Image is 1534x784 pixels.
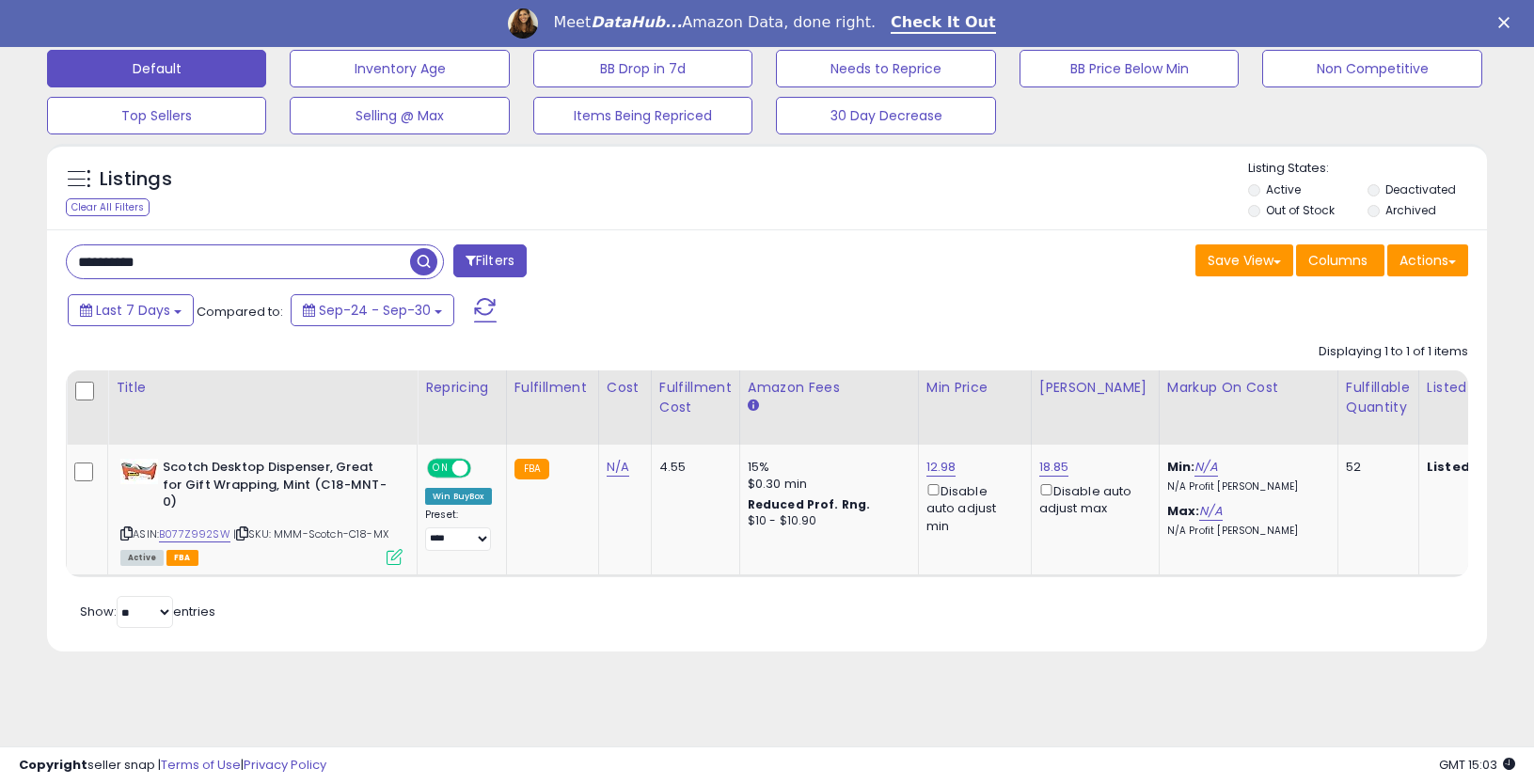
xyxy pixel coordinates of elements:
label: Active [1266,181,1301,197]
div: [PERSON_NAME] [1039,378,1151,398]
div: 15% [748,459,904,476]
div: 4.55 [659,459,725,476]
div: Cost [607,378,643,398]
div: seller snap | | [19,757,326,775]
b: Max: [1167,502,1200,520]
span: | SKU: MMM-Scotch-C18-MX [233,526,388,541]
i: DataHub... [591,13,682,31]
div: Displaying 1 to 1 of 1 items [1319,343,1468,361]
span: ON [429,461,452,477]
button: Sep-24 - Sep-30 [291,294,454,326]
span: OFF [468,461,498,477]
div: Markup on Cost [1167,378,1330,398]
b: Min: [1167,458,1195,476]
div: Repricing [425,378,498,398]
p: Listing States: [1248,160,1487,178]
a: N/A [607,458,629,477]
div: $0.30 min [748,476,904,493]
a: 18.85 [1039,458,1069,477]
strong: Copyright [19,756,87,774]
div: Fulfillment Cost [659,378,732,417]
div: Amazon Fees [748,378,910,398]
div: Fulfillment [514,378,591,398]
div: Meet Amazon Data, done right. [553,13,876,32]
div: Disable auto adjust max [1039,480,1145,517]
a: N/A [1194,458,1217,477]
span: Show: entries [80,603,215,620]
a: N/A [1199,502,1222,521]
label: Deactivated [1385,181,1456,197]
p: N/A Profit [PERSON_NAME] [1167,480,1323,494]
button: Needs to Reprice [776,50,995,87]
span: FBA [166,550,198,566]
div: Min Price [926,378,1023,398]
div: ASIN: [120,459,403,563]
label: Archived [1385,202,1436,218]
div: Fulfillable Quantity [1346,378,1411,417]
span: Sep-24 - Sep-30 [319,301,431,320]
div: $10 - $10.90 [748,513,904,529]
a: Check It Out [891,13,996,34]
button: Non Competitive [1262,50,1481,87]
b: Scotch Desktop Dispenser, Great for Gift Wrapping, Mint (C18-MNT-0) [163,459,391,516]
button: Filters [453,244,527,277]
div: Title [116,378,409,398]
span: All listings currently available for purchase on Amazon [120,550,164,566]
span: Last 7 Days [96,301,170,320]
button: Top Sellers [47,97,266,134]
th: The percentage added to the cost of goods (COGS) that forms the calculator for Min & Max prices. [1159,370,1337,445]
button: 30 Day Decrease [776,97,995,134]
button: BB Price Below Min [1020,50,1239,87]
span: Compared to: [197,303,283,321]
span: Columns [1308,251,1368,270]
div: Win BuyBox [425,488,492,505]
span: 2025-10-14 15:03 GMT [1439,756,1515,774]
label: Out of Stock [1266,202,1335,218]
a: 12.98 [926,458,957,477]
div: Clear All Filters [66,198,150,216]
p: N/A Profit [PERSON_NAME] [1167,525,1323,538]
small: Amazon Fees. [748,398,759,415]
a: B077Z992SW [159,526,230,542]
h5: Listings [100,166,172,193]
b: Listed Price: [1427,458,1512,476]
button: BB Drop in 7d [533,50,752,87]
small: FBA [514,459,549,479]
button: Save View [1195,244,1293,276]
img: Profile image for Georgie [508,8,538,39]
div: 52 [1346,459,1404,476]
button: Items Being Repriced [533,97,752,134]
button: Default [47,50,266,87]
button: Columns [1296,244,1384,276]
button: Actions [1387,244,1468,276]
div: Preset: [425,509,492,551]
button: Inventory Age [290,50,509,87]
b: Reduced Prof. Rng. [748,496,871,512]
img: 316CrUd2URL._SL40_.jpg [120,459,158,484]
div: Close [1498,17,1517,28]
a: Terms of Use [161,756,241,774]
div: Disable auto adjust min [926,480,1017,535]
button: Selling @ Max [290,97,509,134]
button: Last 7 Days [68,294,194,326]
a: Privacy Policy [244,756,326,774]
